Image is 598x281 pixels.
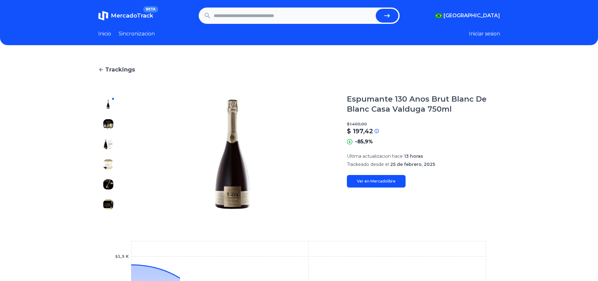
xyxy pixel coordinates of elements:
[404,153,423,159] span: 13 horas
[105,65,135,74] span: Trackings
[115,254,129,259] tspan: $1,5 K
[131,94,334,215] img: Espumante 130 Anos Brut Blanc De Blanc Casa Valduga 750ml
[469,30,500,38] button: Iniciar sesion
[103,99,113,109] img: Espumante 130 Anos Brut Blanc De Blanc Casa Valduga 750ml
[390,162,435,167] span: 25 de febrero, 2025
[103,139,113,149] img: Espumante 130 Anos Brut Blanc De Blanc Casa Valduga 750ml
[103,179,113,189] img: Espumante 130 Anos Brut Blanc De Blanc Casa Valduga 750ml
[119,30,155,38] a: Sincronizacion
[111,12,153,19] span: MercadoTrack
[347,94,500,114] h1: Espumante 130 Anos Brut Blanc De Blanc Casa Valduga 750ml
[347,175,406,188] a: Ver en Mercadolibre
[435,12,500,19] button: [GEOGRAPHIC_DATA]
[103,199,113,209] img: Espumante 130 Anos Brut Blanc De Blanc Casa Valduga 750ml
[98,30,111,38] a: Inicio
[103,119,113,129] img: Espumante 130 Anos Brut Blanc De Blanc Casa Valduga 750ml
[347,122,500,127] p: $ 1.400,00
[98,65,500,74] a: Trackings
[355,138,373,146] p: -85,9%
[143,6,158,13] span: BETA
[347,127,373,135] p: $ 197,42
[347,153,403,159] span: Ultima actualizacion hace
[103,159,113,169] img: Espumante 130 Anos Brut Blanc De Blanc Casa Valduga 750ml
[98,11,153,21] a: MercadoTrackBETA
[444,12,500,19] span: [GEOGRAPHIC_DATA]
[435,13,442,18] img: Brasil
[347,162,389,167] span: Trackeado desde el
[98,11,108,21] img: MercadoTrack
